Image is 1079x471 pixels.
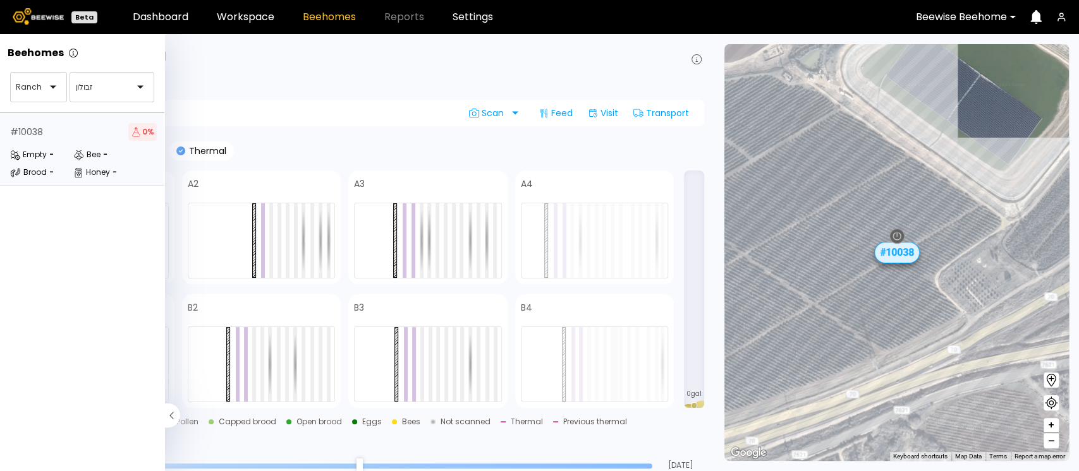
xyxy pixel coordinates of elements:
[657,462,704,469] span: [DATE]
[1044,433,1059,448] button: –
[188,179,198,188] h4: A2
[402,418,420,426] div: Bees
[188,303,198,312] h4: B2
[686,391,702,397] span: 0 gal
[511,418,543,426] div: Thermal
[583,103,623,123] div: Visit
[10,128,43,136] div: # 10038
[728,444,769,461] a: Open this area in Google Maps (opens a new window)
[296,418,342,426] div: Open brood
[628,103,694,123] div: Transport
[185,146,226,155] p: Thermal
[10,166,47,179] div: Brood
[728,444,769,461] img: Google
[128,123,157,141] span: 0 %
[354,303,364,312] h4: B3
[217,12,274,22] a: Workspace
[113,169,117,176] div: -
[563,418,627,426] div: Previous thermal
[384,12,424,22] span: Reports
[133,12,188,22] a: Dashboard
[521,179,533,188] h4: A4
[362,418,382,426] div: Eggs
[219,418,276,426] div: Capped brood
[303,12,356,22] a: Beehomes
[441,418,491,426] div: Not scanned
[13,8,64,25] img: Beewise logo
[71,11,97,23] div: Beta
[893,452,948,461] button: Keyboard shortcuts
[10,148,47,161] div: Empty
[49,151,54,158] div: -
[533,103,578,123] div: Feed
[453,12,493,22] a: Settings
[1048,433,1055,449] span: –
[955,452,982,461] button: Map Data
[1044,418,1059,433] button: +
[8,48,64,58] p: Beehomes
[469,108,508,118] span: Scan
[989,453,1007,460] a: Terms (opens in new tab)
[354,179,365,188] h4: A3
[73,166,110,179] div: Honey
[1047,417,1055,433] span: +
[176,418,198,426] div: Pollen
[874,242,919,263] div: # 10038
[103,151,107,158] div: -
[521,303,532,312] h4: B4
[49,169,54,176] div: -
[73,148,101,161] div: Bee
[1015,453,1065,460] a: Report a map error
